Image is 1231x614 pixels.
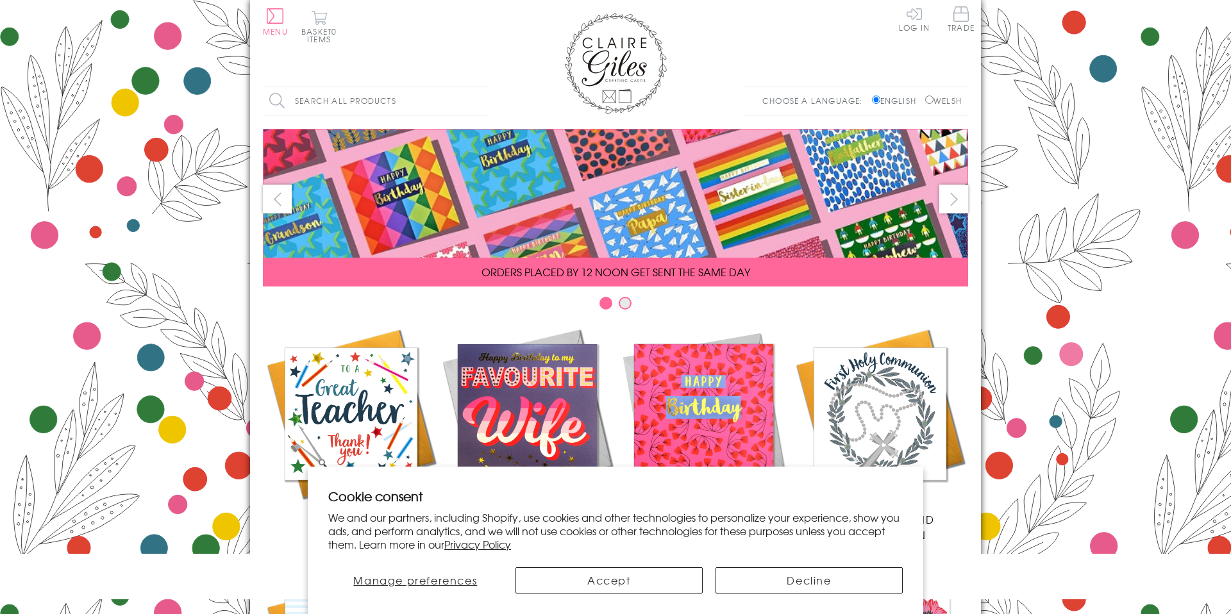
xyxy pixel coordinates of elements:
p: Choose a language: [762,95,869,106]
button: Basket0 items [301,10,337,43]
a: New Releases [439,326,615,527]
a: Birthdays [615,326,792,527]
label: Welsh [925,95,962,106]
input: Welsh [925,95,934,104]
input: Search all products [263,87,487,115]
button: Decline [716,567,903,593]
a: Log In [899,6,930,31]
a: Communion and Confirmation [792,326,968,542]
span: 0 items [307,26,337,45]
button: next [939,185,968,213]
span: ORDERS PLACED BY 12 NOON GET SENT THE SAME DAY [482,264,750,279]
button: prev [263,185,292,213]
span: Menu [263,26,288,37]
button: Menu [263,8,288,35]
a: Academic [263,326,439,527]
img: Claire Giles Greetings Cards [564,13,667,114]
span: Manage preferences [353,572,477,588]
button: Accept [515,567,703,593]
button: Manage preferences [328,567,503,593]
button: Carousel Page 1 (Current Slide) [599,297,612,310]
h2: Cookie consent [328,487,903,505]
button: Carousel Page 2 [619,297,632,310]
label: English [872,95,923,106]
a: Trade [948,6,975,34]
div: Carousel Pagination [263,296,968,316]
a: Privacy Policy [444,536,511,552]
p: We and our partners, including Shopify, use cookies and other technologies to personalize your ex... [328,511,903,551]
input: Search [474,87,487,115]
span: Trade [948,6,975,31]
input: English [872,95,880,104]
